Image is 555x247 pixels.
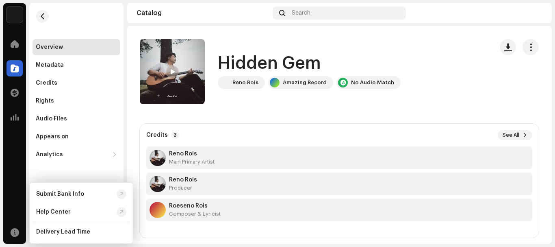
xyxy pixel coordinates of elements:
re-m-nav-item: Audio Files [33,111,120,127]
re-m-nav-item: Credits [33,75,120,91]
re-m-nav-item: Help Center [33,204,130,220]
img: 9cdb4f80-8bf8-4724-a477-59c94c885eae [219,78,229,87]
img: de0d2825-999c-4937-b35a-9adca56ee094 [7,7,23,23]
div: Delivery Lead Time [36,229,90,235]
div: Metadata [36,62,64,68]
re-m-nav-item: Appears on [33,129,120,145]
p-badge: 3 [171,131,179,139]
span: Search [292,10,310,16]
strong: Roeseno Rois [169,203,221,209]
div: Main Primary Artist [169,159,215,165]
re-m-nav-item: Overview [33,39,120,55]
div: Producer [169,185,197,191]
re-m-nav-item: Rights [33,93,120,109]
img: 9cdb4f80-8bf8-4724-a477-59c94c885eae [150,176,166,192]
h1: Hidden Gem [218,54,321,73]
div: No Audio Match [351,79,394,86]
strong: Reno Rois [169,177,197,183]
div: Audio Files [36,116,67,122]
span: See All [503,132,519,138]
img: 80daa221-f2c0-4df1-a529-9d7e70fbf4ae [529,7,542,20]
img: 7d1d87e5-074a-4400-87dd-631854d7907a [140,39,205,104]
div: Credits [36,80,57,86]
div: Help Center [36,209,71,215]
strong: Credits [146,132,168,138]
re-m-nav-item: Metadata [33,57,120,73]
div: Composer & Lyricist [169,211,221,217]
div: Amazing Record [283,79,327,86]
div: Catalog [137,10,269,16]
re-m-nav-dropdown: Analytics [33,146,120,163]
div: Rights [36,98,54,104]
button: See All [498,130,532,140]
div: Appears on [36,133,69,140]
div: Reno Rois [232,79,258,86]
strong: Reno Rois [169,151,215,157]
div: Overview [36,44,63,50]
re-m-nav-item: Delivery Lead Time [33,224,130,240]
div: Submit Bank Info [36,191,84,197]
div: Analytics [36,151,63,158]
img: 9cdb4f80-8bf8-4724-a477-59c94c885eae [150,150,166,166]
